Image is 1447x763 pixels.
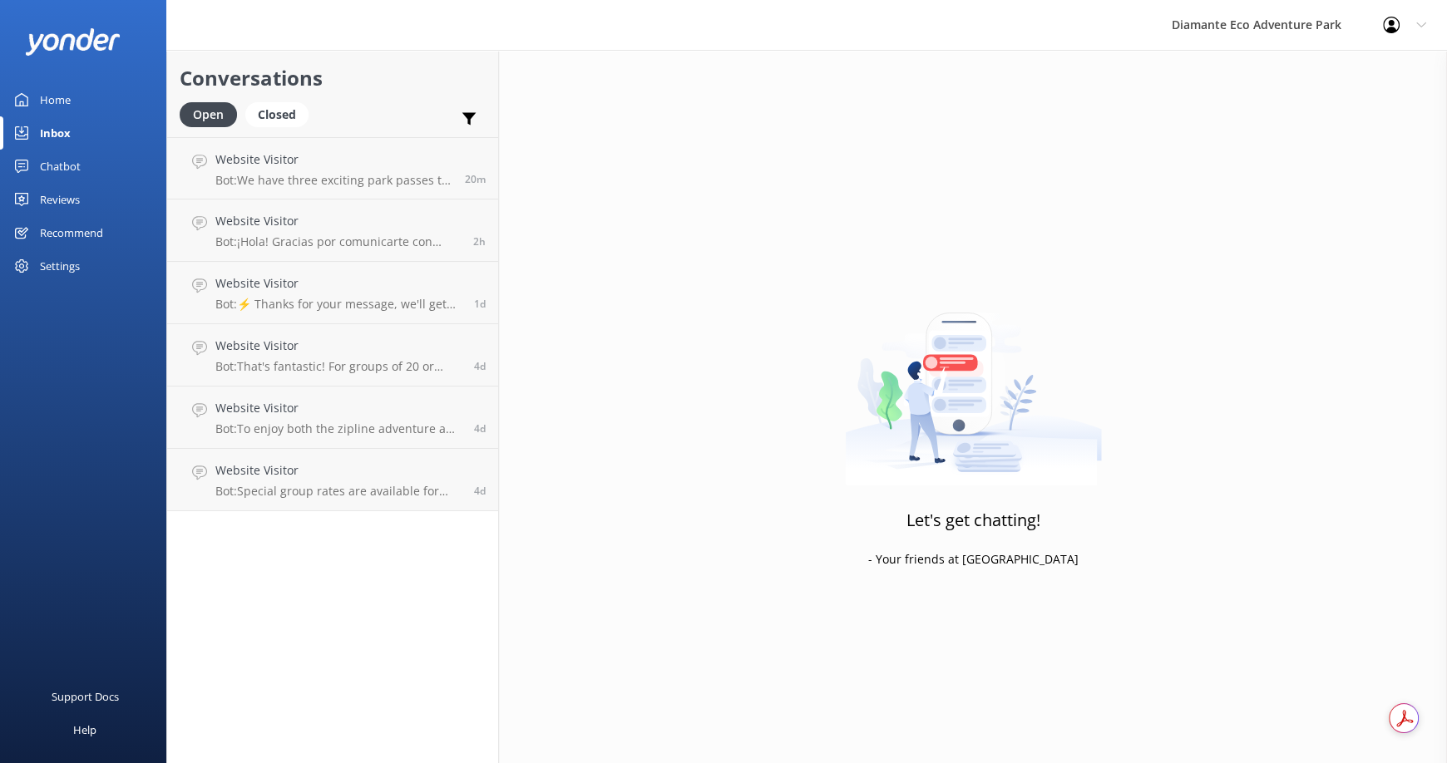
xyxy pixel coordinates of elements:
[215,274,462,293] h4: Website Visitor
[215,150,452,169] h4: Website Visitor
[215,421,462,436] p: Bot: To enjoy both the zipline adventure and the Animal Sanctuary, the Diamante Adventure Pass is...
[474,359,486,373] span: Aug 29 2025 11:29pm (UTC -06:00) America/Costa_Rica
[245,105,317,123] a: Closed
[40,83,71,116] div: Home
[167,262,498,324] a: Website VisitorBot:⚡ Thanks for your message, we'll get back to you as soon as we can. You're als...
[40,249,80,283] div: Settings
[167,199,498,262] a: Website VisitorBot:¡Hola! Gracias por comunicarte con Diamante Eco Adventure Park. ¿Cómo va tu dí...
[465,172,486,186] span: Sep 03 2025 12:00pm (UTC -06:00) America/Costa_Rica
[215,234,461,249] p: Bot: ¡Hola! Gracias por comunicarte con Diamante Eco Adventure Park. ¿Cómo va tu día hasta ahora?...
[25,28,121,56] img: yonder-white-logo.png
[52,680,119,713] div: Support Docs
[868,550,1079,569] p: - Your friends at [GEOGRAPHIC_DATA]
[167,386,498,449] a: Website VisitorBot:To enjoy both the zipline adventure and the Animal Sanctuary, the Diamante Adv...
[40,116,71,150] div: Inbox
[180,105,245,123] a: Open
[473,234,486,249] span: Sep 03 2025 10:02am (UTC -06:00) America/Costa_Rica
[180,62,486,94] h2: Conversations
[474,297,486,311] span: Sep 01 2025 02:17pm (UTC -06:00) America/Costa_Rica
[40,150,81,183] div: Chatbot
[474,484,486,498] span: Aug 29 2025 11:18pm (UTC -06:00) America/Costa_Rica
[215,212,461,230] h4: Website Visitor
[215,337,462,355] h4: Website Visitor
[906,507,1040,534] h3: Let's get chatting!
[73,713,96,746] div: Help
[167,324,498,386] a: Website VisitorBot:That's fantastic! For groups of 20 or more, we offer special rates and can hel...
[215,359,462,374] p: Bot: That's fantastic! For groups of 20 or more, we offer special rates and can help you create a...
[40,216,103,249] div: Recommend
[167,137,498,199] a: Website VisitorBot:We have three exciting park passes to choose from: - **Adventure Pass**: Enjoy...
[245,102,309,127] div: Closed
[40,183,80,216] div: Reviews
[215,173,452,188] p: Bot: We have three exciting park passes to choose from: - **Adventure Pass**: Enjoy a full day of...
[180,102,237,127] div: Open
[167,449,498,511] a: Website VisitorBot:Special group rates are available for parties of 20 or more. Our team can help...
[474,421,486,436] span: Aug 29 2025 11:27pm (UTC -06:00) America/Costa_Rica
[215,461,462,480] h4: Website Visitor
[215,399,462,417] h4: Website Visitor
[215,484,462,499] p: Bot: Special group rates are available for parties of 20 or more. Our team can help you build a c...
[215,297,462,312] p: Bot: ⚡ Thanks for your message, we'll get back to you as soon as we can. You're also welcome to k...
[845,278,1102,485] img: artwork of a man stealing a conversation from at giant smartphone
